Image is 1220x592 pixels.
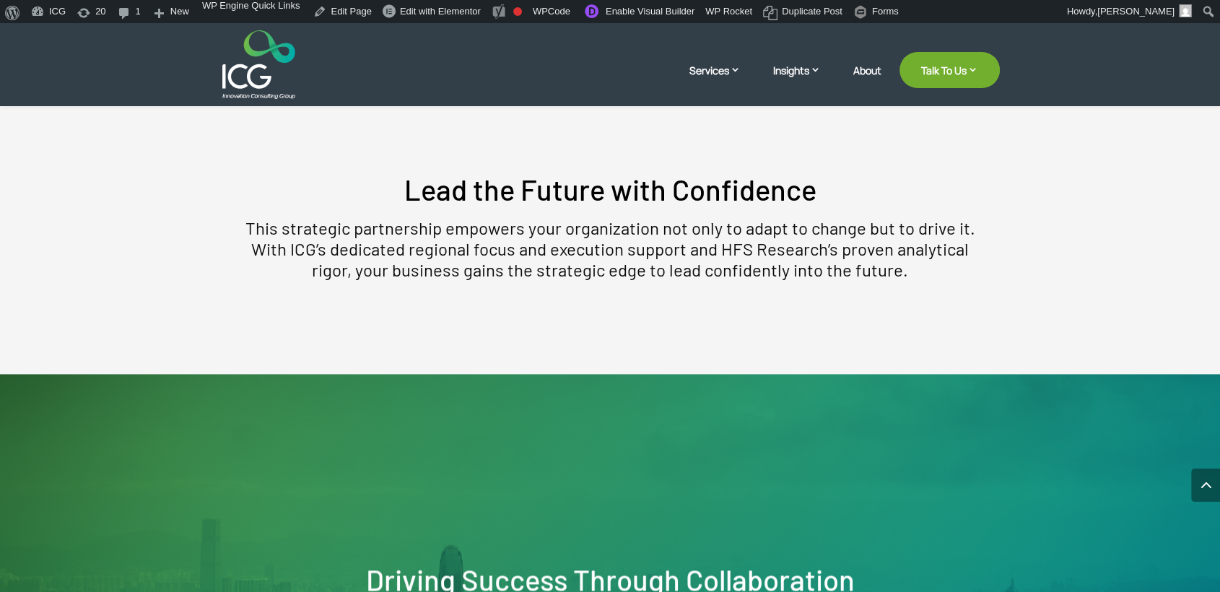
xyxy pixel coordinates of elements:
img: ICG [222,30,295,99]
a: About [853,65,881,99]
span: Edit with Elementor [400,6,481,17]
span: New [170,6,189,29]
span: Duplicate Post [782,6,842,29]
span: [PERSON_NAME] [1097,6,1175,17]
a: Talk To Us [899,52,1000,88]
span: 1 [136,6,141,29]
iframe: Chat Widget [980,436,1220,592]
a: Insights [773,63,835,99]
p: This strategic partnership empowers your organization not only to adapt to change but to drive it... [243,218,977,280]
a: Services [689,63,755,99]
span: 20 [95,6,105,29]
span: Forms [872,6,899,29]
h2: Lead the Future with Confidence [243,172,977,206]
div: Focus keyphrase not set [513,7,522,16]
